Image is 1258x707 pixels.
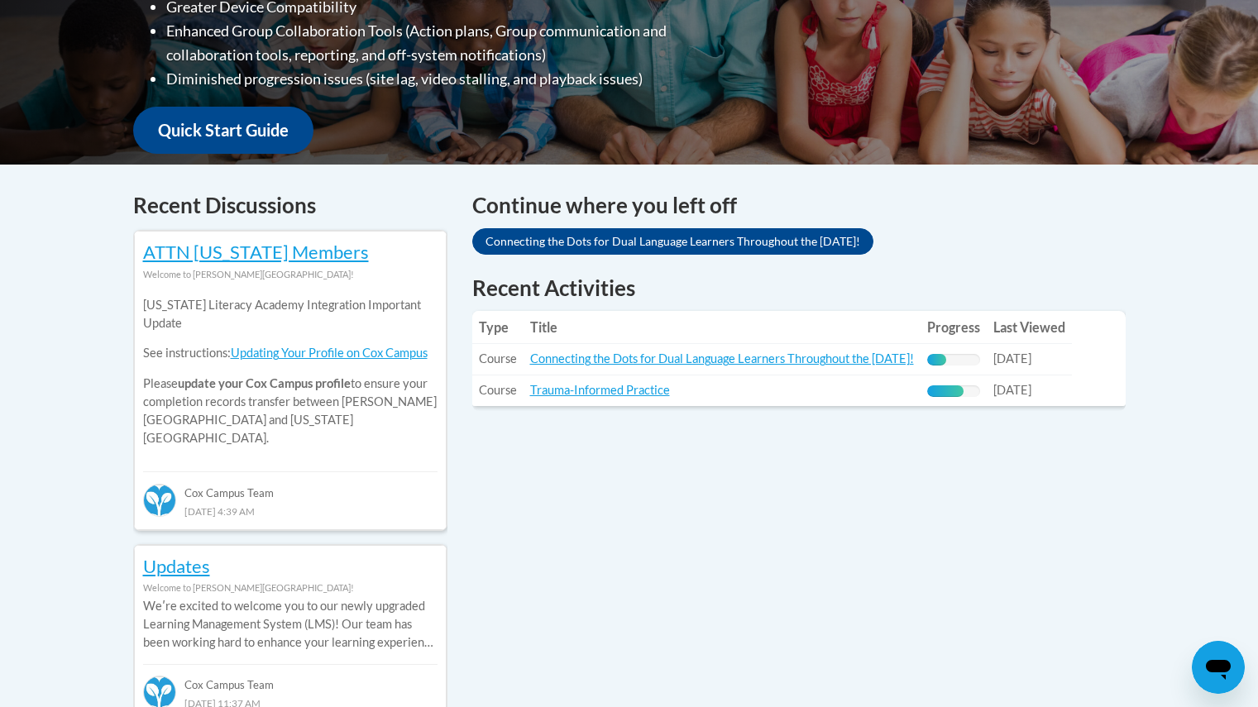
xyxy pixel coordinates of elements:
[143,471,438,501] div: Cox Campus Team
[472,189,1126,222] h4: Continue where you left off
[530,351,914,365] a: Connecting the Dots for Dual Language Learners Throughout the [DATE]!
[143,502,438,520] div: [DATE] 4:39 AM
[143,555,210,577] a: Updates
[133,107,313,154] a: Quick Start Guide
[472,311,524,344] th: Type
[166,67,733,91] li: Diminished progression issues (site lag, video stalling, and playback issues)
[479,351,517,365] span: Course
[166,19,733,67] li: Enhanced Group Collaboration Tools (Action plans, Group communication and collaboration tools, re...
[143,597,438,652] p: Weʹre excited to welcome you to our newly upgraded Learning Management System (LMS)! Our team has...
[231,346,428,360] a: Updating Your Profile on Cox Campus
[1192,641,1245,694] iframe: Button to launch messaging window
[143,484,176,517] img: Cox Campus Team
[993,351,1031,365] span: [DATE]
[472,273,1126,303] h1: Recent Activities
[921,311,987,344] th: Progress
[479,383,517,397] span: Course
[143,664,438,694] div: Cox Campus Team
[143,344,438,362] p: See instructions:
[143,284,438,460] div: Please to ensure your completion records transfer between [PERSON_NAME][GEOGRAPHIC_DATA] and [US_...
[987,311,1072,344] th: Last Viewed
[472,228,873,255] a: Connecting the Dots for Dual Language Learners Throughout the [DATE]!
[530,383,670,397] a: Trauma-Informed Practice
[143,241,369,263] a: ATTN [US_STATE] Members
[927,354,946,365] div: Progress, %
[993,383,1031,397] span: [DATE]
[927,385,964,397] div: Progress, %
[143,265,438,284] div: Welcome to [PERSON_NAME][GEOGRAPHIC_DATA]!
[143,296,438,332] p: [US_STATE] Literacy Academy Integration Important Update
[143,579,438,597] div: Welcome to [PERSON_NAME][GEOGRAPHIC_DATA]!
[133,189,447,222] h4: Recent Discussions
[178,376,351,390] b: update your Cox Campus profile
[524,311,921,344] th: Title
